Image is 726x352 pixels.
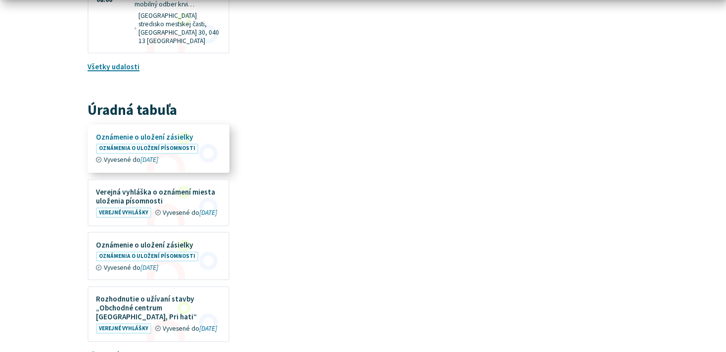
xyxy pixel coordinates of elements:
[89,125,228,172] a: Oznámenie o uložení zásielky Oznámenia o uložení písomnosti Vyvesené do[DATE]
[88,62,139,71] a: Všetky udalosti
[89,233,228,279] a: Oznámenie o uložení zásielky Oznámenia o uložení písomnosti Vyvesené do[DATE]
[89,287,228,341] a: Rozhodnutie o užívaní stavby „Obchodné centrum [GEOGRAPHIC_DATA], Pri hati“ Verejné vyhlášky Vyve...
[88,102,229,118] h3: Úradná tabuľa
[89,180,228,225] a: Verejná vyhláška o oznámení miesta uloženia písomnosti Verejné vyhlášky Vyvesené do[DATE]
